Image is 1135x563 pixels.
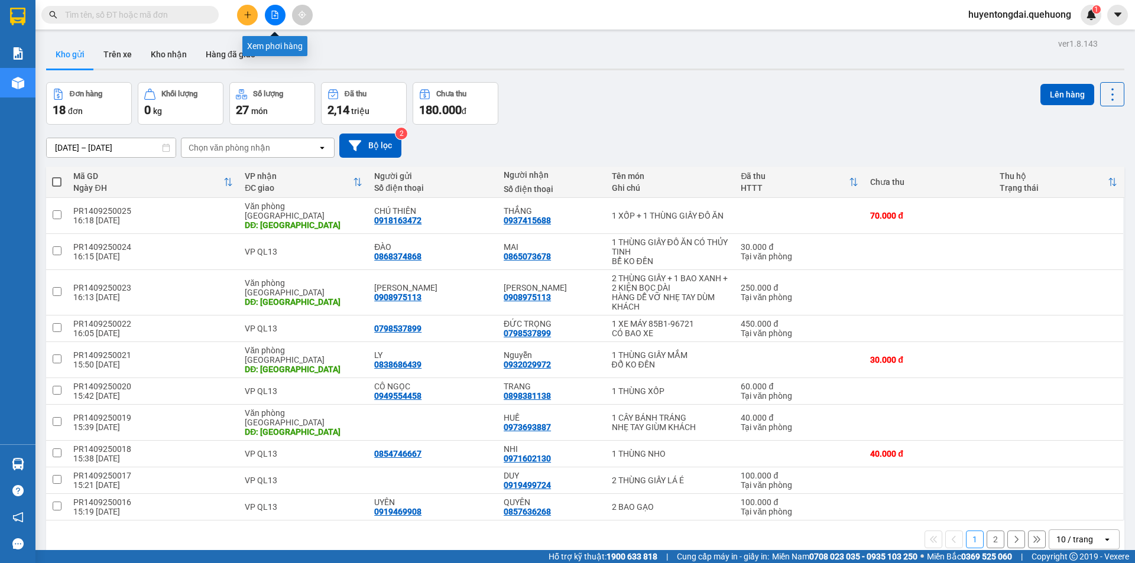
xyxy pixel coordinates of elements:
div: 2 BAO GẠO [612,502,729,512]
div: 15:19 [DATE] [73,507,233,516]
button: Trên xe [94,40,141,69]
div: Tại văn phòng [741,391,858,401]
svg: open [1102,535,1112,544]
span: 2,14 [327,103,349,117]
span: huyentongdai.quehuong [959,7,1081,22]
div: 0868374868 [374,252,421,261]
div: DĐ: TÂN PHÚ [245,365,362,374]
div: 15:38 [DATE] [73,454,233,463]
div: Người nhận [504,170,599,180]
img: solution-icon [12,47,24,60]
div: PR1409250022 [73,319,233,328]
button: 2 [987,531,1004,548]
div: HUỀ [504,413,599,422]
div: 16:15 [DATE] [73,252,233,261]
strong: 0369 525 060 [961,552,1012,561]
div: 0949554458 [374,391,421,401]
div: HTTT [741,183,849,193]
span: Miền Bắc [927,550,1012,563]
div: CÓ BAO XE [612,328,729,338]
div: 0971602130 [504,454,551,463]
input: Tìm tên, số ĐT hoặc mã đơn [65,8,205,21]
th: Toggle SortBy [67,167,239,198]
div: 0908975113 [374,292,421,302]
div: 0932029972 [504,360,551,369]
div: Tại văn phòng [741,292,858,302]
strong: 1900 633 818 [607,552,657,561]
div: Tại văn phòng [741,328,858,338]
div: PR1409250025 [73,206,233,216]
div: PR1409250019 [73,413,233,422]
button: caret-down [1107,5,1128,25]
span: đơn [68,106,83,116]
span: 0 [144,103,151,117]
div: PR1409250018 [73,444,233,454]
div: 0838686439 [374,360,421,369]
div: Đã thu [741,171,849,181]
span: | [666,550,668,563]
div: VP QL13 [245,476,362,485]
span: triệu [351,106,369,116]
img: warehouse-icon [12,458,24,470]
span: plus [244,11,252,19]
div: Mã GD [73,171,223,181]
div: Đơn hàng [70,90,102,98]
button: Khối lượng0kg [138,82,223,125]
div: DĐ: TÂN PHÚ [245,297,362,307]
span: message [12,538,24,549]
img: logo-vxr [10,8,25,25]
button: Kho gửi [46,40,94,69]
div: BỂ KO ĐỀN [612,256,729,266]
div: TRANG [504,382,599,391]
div: Người gửi [374,171,492,181]
div: Chọn văn phòng nhận [189,142,270,154]
button: Đã thu2,14 triệu [321,82,407,125]
div: 1 CÂY BÁNH TRÁNG [612,413,729,422]
img: icon-new-feature [1086,9,1097,20]
button: Chưa thu180.000đ [413,82,498,125]
div: 0854746667 [374,449,421,458]
span: 18 [53,103,66,117]
div: PR1409250016 [73,497,233,507]
div: 15:39 [DATE] [73,422,233,432]
img: warehouse-icon [12,77,24,89]
div: VP QL13 [245,247,362,256]
div: Ghi chú [612,183,729,193]
div: 0919469908 [374,507,421,516]
svg: open [317,143,327,152]
span: file-add [271,11,279,19]
div: ĐỔ KO ĐỀN [612,360,729,369]
div: 15:42 [DATE] [73,391,233,401]
div: 0919499724 [504,480,551,490]
span: | [1021,550,1023,563]
div: 30.000 đ [741,242,858,252]
button: 1 [966,531,984,548]
div: LY [374,350,492,360]
div: 1 THÙNG GIẤY ĐỒ ĂN CÓ THỦY TINH [612,237,729,256]
div: VP nhận [245,171,353,181]
div: VP QL13 [245,324,362,333]
button: aim [292,5,313,25]
button: Hàng đã giao [196,40,265,69]
span: aim [298,11,306,19]
div: Số lượng [253,90,283,98]
div: 100.000 đ [741,471,858,480]
span: ⚪️ [920,554,924,559]
span: kg [153,106,162,116]
div: 0798537899 [504,328,551,338]
div: Văn phòng [GEOGRAPHIC_DATA] [245,278,362,297]
div: PR1409250021 [73,350,233,360]
div: UYÊN [374,497,492,507]
span: 180.000 [419,103,462,117]
div: Chưa thu [870,177,988,187]
div: Xem phơi hàng [242,36,307,56]
strong: 0708 023 035 - 0935 103 250 [809,552,917,561]
div: 70.000 đ [870,211,988,220]
div: PR1409250020 [73,382,233,391]
button: Đơn hàng18đơn [46,82,132,125]
div: 1 THÙNG XỐP [612,386,729,396]
div: Tại văn phòng [741,480,858,490]
div: 16:05 [DATE] [73,328,233,338]
div: 0898381138 [504,391,551,401]
div: HOÀNG ANH [374,283,492,292]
